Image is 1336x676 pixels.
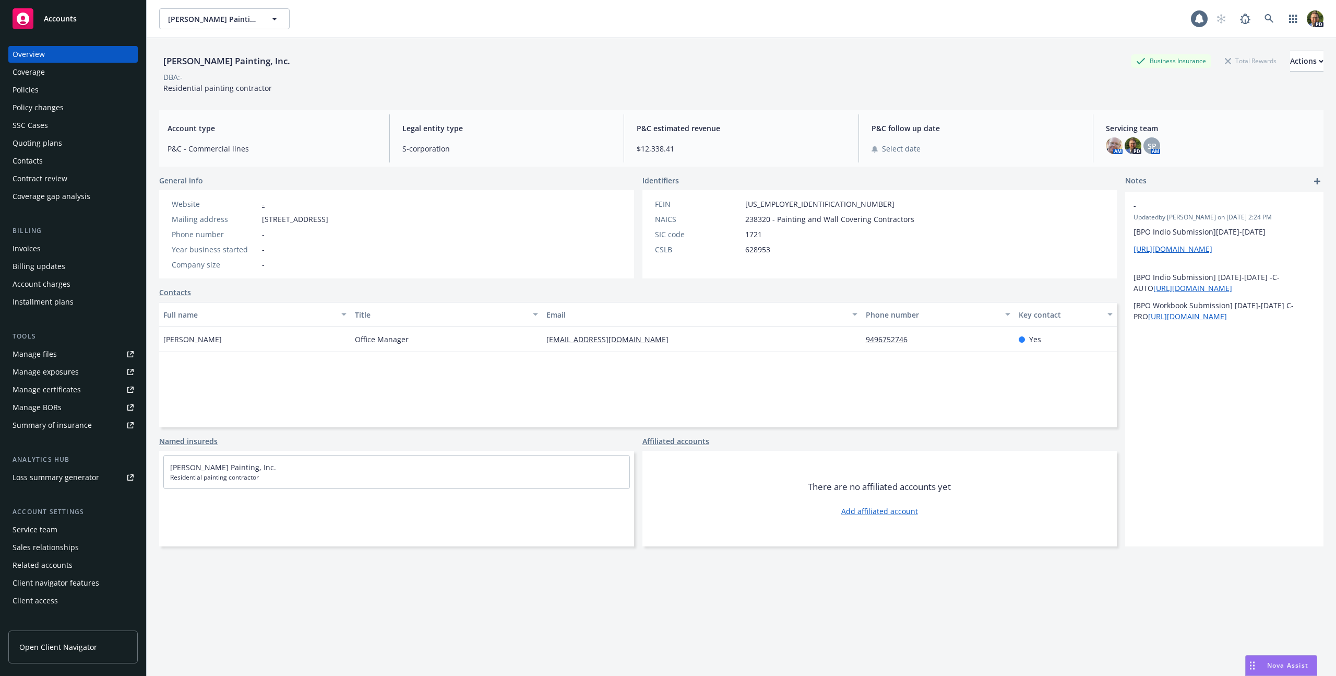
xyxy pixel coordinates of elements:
[168,14,258,25] span: [PERSON_NAME] Painting, Inc.
[13,240,41,257] div: Invoices
[262,259,265,270] span: -
[546,309,846,320] div: Email
[13,46,45,63] div: Overview
[402,143,612,154] span: S-corporation
[1235,8,1256,29] a: Report a Bug
[170,462,276,472] a: [PERSON_NAME] Painting, Inc.
[8,99,138,116] a: Policy changes
[872,123,1081,134] span: P&C follow up date
[13,276,70,293] div: Account charges
[1245,655,1317,676] button: Nova Assist
[163,72,183,83] div: DBA: -
[8,539,138,556] a: Sales relationships
[8,135,138,151] a: Quoting plans
[13,381,81,398] div: Manage certificates
[13,557,73,574] div: Related accounts
[262,214,328,225] span: [STREET_ADDRESS]
[8,381,138,398] a: Manage certificates
[8,188,138,205] a: Coverage gap analysis
[8,117,138,134] a: SSC Cases
[13,170,67,187] div: Contract review
[637,143,846,154] span: $12,338.41
[8,417,138,434] a: Summary of insurance
[8,153,138,169] a: Contacts
[163,83,272,93] span: Residential painting contractor
[262,244,265,255] span: -
[8,240,138,257] a: Invoices
[13,81,39,98] div: Policies
[1134,272,1315,294] p: [BPO Indio Submission] [DATE]-[DATE] -C-AUTO
[13,346,57,363] div: Manage files
[8,226,138,236] div: Billing
[163,309,335,320] div: Full name
[8,575,138,591] a: Client navigator features
[172,244,258,255] div: Year business started
[1131,54,1211,67] div: Business Insurance
[1125,175,1147,188] span: Notes
[655,244,741,255] div: CSLB
[8,294,138,310] a: Installment plans
[13,117,48,134] div: SSC Cases
[159,436,218,447] a: Named insureds
[1125,192,1323,330] div: -Updatedby [PERSON_NAME] on [DATE] 2:24 PM[BPO Indio Submission][DATE]-[DATE][URL][DOMAIN_NAME] [...
[172,199,258,209] div: Website
[1134,244,1212,254] a: [URL][DOMAIN_NAME]
[808,481,951,493] span: There are no affiliated accounts yet
[1153,283,1232,293] a: [URL][DOMAIN_NAME]
[655,199,741,209] div: FEIN
[13,592,58,609] div: Client access
[1134,213,1315,222] span: Updated by [PERSON_NAME] on [DATE] 2:24 PM
[1267,661,1308,670] span: Nova Assist
[170,473,623,482] span: Residential painting contractor
[1311,175,1323,188] a: add
[1220,54,1282,67] div: Total Rewards
[159,175,203,186] span: General info
[1015,302,1117,327] button: Key contact
[745,214,914,225] span: 238320 - Painting and Wall Covering Contractors
[866,309,999,320] div: Phone number
[8,364,138,380] span: Manage exposures
[13,99,64,116] div: Policy changes
[745,244,770,255] span: 628953
[546,334,677,344] a: [EMAIL_ADDRESS][DOMAIN_NAME]
[1259,8,1280,29] a: Search
[882,143,921,154] span: Select date
[13,153,43,169] div: Contacts
[862,302,1015,327] button: Phone number
[159,54,294,68] div: [PERSON_NAME] Painting, Inc.
[642,175,679,186] span: Identifiers
[13,64,45,80] div: Coverage
[19,642,97,652] span: Open Client Navigator
[1134,300,1315,322] p: [BPO Workbook Submission] [DATE]-[DATE] C- PRO
[8,592,138,609] a: Client access
[13,417,92,434] div: Summary of insurance
[13,521,57,538] div: Service team
[168,143,377,154] span: P&C - Commercial lines
[172,214,258,225] div: Mailing address
[8,4,138,33] a: Accounts
[8,46,138,63] a: Overview
[402,123,612,134] span: Legal entity type
[8,521,138,538] a: Service team
[655,214,741,225] div: NAICS
[262,229,265,240] span: -
[44,15,77,23] span: Accounts
[8,258,138,275] a: Billing updates
[159,302,351,327] button: Full name
[8,81,138,98] a: Policies
[8,64,138,80] a: Coverage
[13,135,62,151] div: Quoting plans
[13,399,62,416] div: Manage BORs
[1134,226,1315,237] p: [BPO Indio Submission][DATE]-[DATE]
[1106,123,1315,134] span: Servicing team
[1290,51,1323,72] button: Actions
[1125,137,1141,154] img: photo
[168,123,377,134] span: Account type
[8,454,138,465] div: Analytics hub
[13,575,99,591] div: Client navigator features
[8,331,138,342] div: Tools
[13,294,74,310] div: Installment plans
[8,346,138,363] a: Manage files
[8,507,138,517] div: Account settings
[13,364,79,380] div: Manage exposures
